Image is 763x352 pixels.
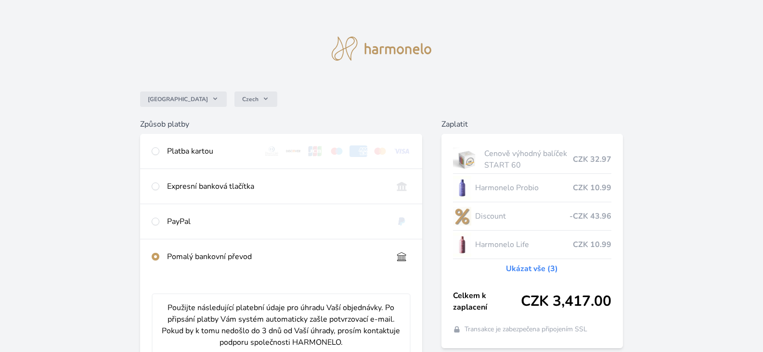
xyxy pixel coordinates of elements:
img: CLEAN_PROBIO_se_stinem_x-lo.jpg [453,176,471,200]
img: paypal.svg [393,216,411,227]
span: CZK 32.97 [573,154,611,165]
img: discount-lo.png [453,204,471,228]
img: jcb.svg [306,145,324,157]
img: CLEAN_LIFE_se_stinem_x-lo.jpg [453,233,471,257]
button: Czech [234,91,277,107]
a: Ukázat vše (3) [506,263,558,274]
span: -CZK 43.96 [569,210,611,222]
img: visa.svg [393,145,411,157]
img: start.jpg [453,147,480,171]
span: Cenově výhodný balíček START 60 [484,148,573,171]
img: mc.svg [371,145,389,157]
img: logo.svg [332,37,432,61]
div: PayPal [167,216,385,227]
button: [GEOGRAPHIC_DATA] [140,91,227,107]
span: Czech [242,95,259,103]
span: Celkem k zaplacení [453,290,521,313]
h6: Způsob platby [140,118,422,130]
div: Platba kartou [167,145,256,157]
img: amex.svg [349,145,367,157]
span: CZK 3,417.00 [521,293,611,310]
h6: Zaplatit [441,118,623,130]
div: Pomalý bankovní převod [167,251,385,262]
p: Použijte následující platební údaje pro úhradu Vaší objednávky. Po připsání platby Vám systém aut... [160,302,402,348]
img: maestro.svg [328,145,346,157]
img: onlineBanking_CZ.svg [393,181,411,192]
img: bankTransfer_IBAN.svg [393,251,411,262]
img: discover.svg [285,145,302,157]
span: CZK 10.99 [573,182,611,194]
span: [GEOGRAPHIC_DATA] [148,95,208,103]
span: Transakce je zabezpečena připojením SSL [465,325,587,334]
img: diners.svg [263,145,281,157]
span: CZK 10.99 [573,239,611,250]
span: Harmonelo Probio [475,182,573,194]
span: Harmonelo Life [475,239,573,250]
span: Discount [475,210,569,222]
div: Expresní banková tlačítka [167,181,385,192]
